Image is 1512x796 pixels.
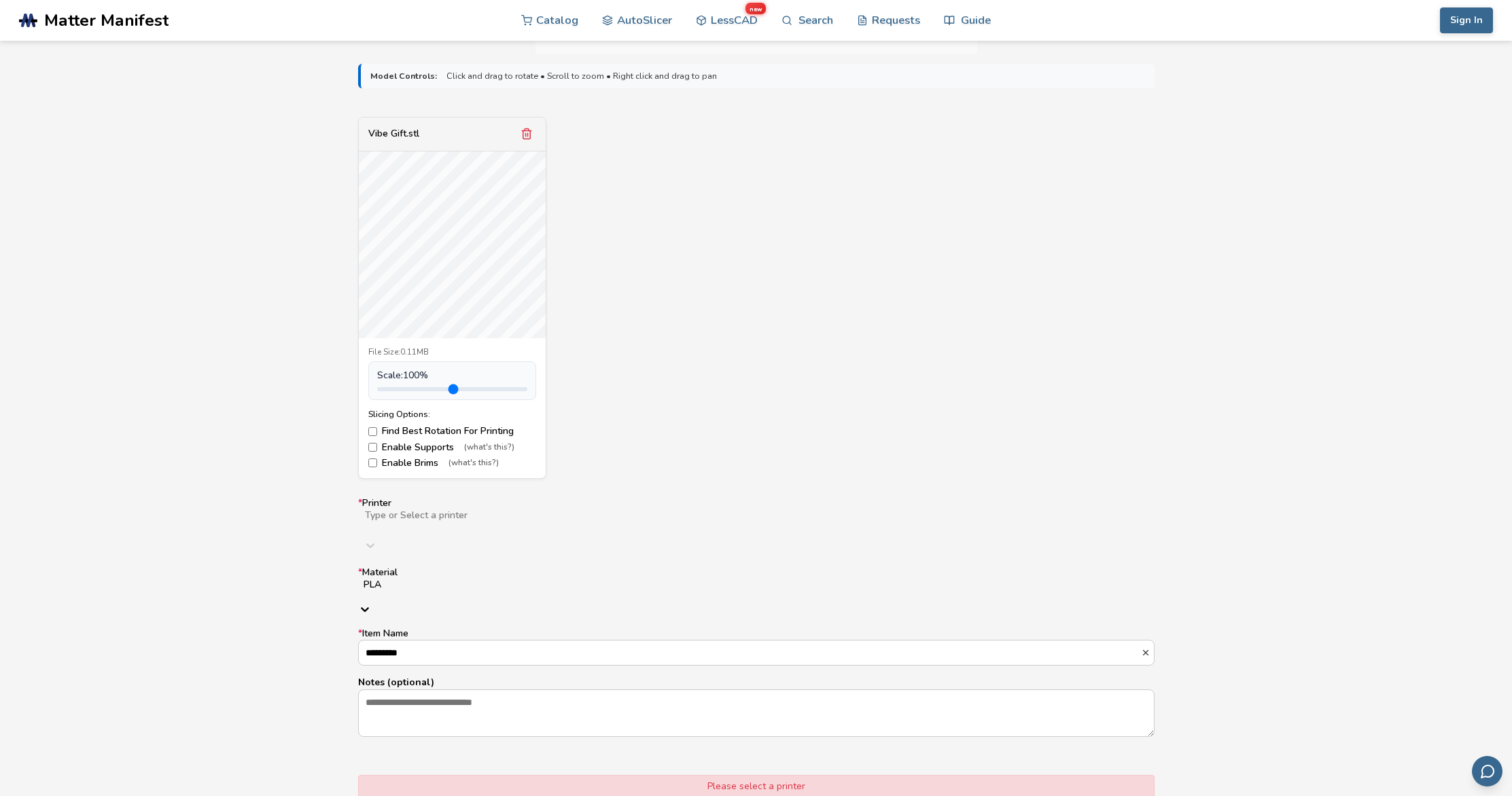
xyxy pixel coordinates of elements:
[359,640,1141,665] input: *Item Name
[1440,7,1493,33] button: Sign In
[368,443,377,452] input: Enable Supports(what's this?)
[368,442,536,453] label: Enable Supports
[1472,756,1502,786] button: Send feedback via email
[364,579,1149,590] div: PLA
[745,3,765,14] span: new
[358,675,1155,689] p: Notes (optional)
[359,690,1154,736] textarea: Notes (optional)
[1141,648,1154,657] button: *Item Name
[368,427,377,436] input: Find Best Rotation For Printing
[368,458,377,467] input: Enable Brims(what's this?)
[358,498,1155,558] label: Printer
[358,567,1155,619] label: Material
[358,628,1155,665] label: Item Name
[368,128,419,139] div: Vibe Gift.stl
[368,458,536,469] label: Enable Brims
[449,458,499,468] span: (what's this?)
[446,71,717,81] span: Click and drag to rotate • Scroll to zoom • Right click and drag to pan
[368,410,536,419] div: Slicing Options:
[365,510,1148,521] div: Type or Select a printer
[368,348,536,357] div: File Size: 0.11MB
[464,443,514,452] span: (what's this?)
[517,124,536,143] button: Remove model
[44,11,169,30] span: Matter Manifest
[370,71,437,81] strong: Model Controls:
[368,426,536,437] label: Find Best Rotation For Printing
[364,521,796,532] input: *PrinterType or Select a printer
[377,370,428,381] span: Scale: 100 %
